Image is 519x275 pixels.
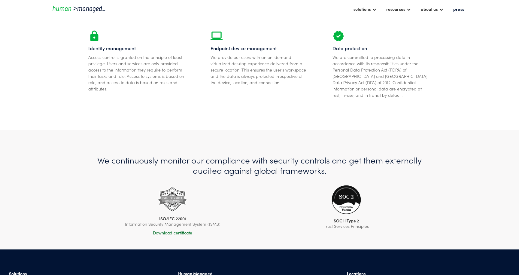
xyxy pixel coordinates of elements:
a: home [52,5,106,13]
div: ISO/IEC 27001 [121,215,225,222]
div: Identity management [88,44,187,52]
div: Access control is granted on the principle of least privilege. Users and services are only provid... [88,54,187,92]
h1: We continuously monitor our compliance with security controls and get them externally audited aga... [88,155,431,175]
div: Trust Services Principles [294,224,398,228]
div: Endpoint device management [211,44,309,52]
div: Information Security Management System (ISMS) [121,222,225,226]
div: solutions [354,5,371,13]
div: about us [421,5,438,13]
a: Download certificate [121,226,225,236]
div: We provide our users with an on-demand virtualized desktop experience delivered from a secure loc... [211,54,309,86]
div: resources [383,4,414,14]
a: press [450,4,467,14]
div: SOC II Type 2 [294,218,398,224]
div: about us [418,4,447,14]
div: solutions [351,4,380,14]
div: We are committed to processing data in accordance with its responsibilities under the Personal Da... [332,54,431,98]
div: Data protection [332,44,431,52]
div: resources [386,5,405,13]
